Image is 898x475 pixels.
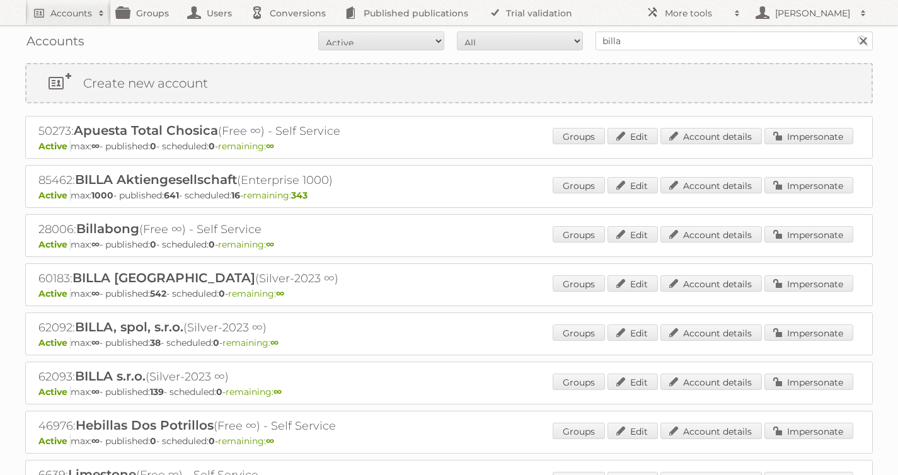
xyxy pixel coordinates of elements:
a: Edit [607,275,658,292]
span: BILLA Aktiengesellschaft [75,172,237,187]
a: Account details [660,423,762,439]
span: Active [38,337,71,348]
span: Active [38,435,71,447]
strong: ∞ [266,239,274,250]
span: remaining: [218,435,274,447]
h2: [PERSON_NAME] [772,7,854,20]
strong: ∞ [266,140,274,152]
strong: 139 [150,386,164,398]
strong: 542 [150,288,166,299]
strong: ∞ [266,435,274,447]
span: remaining: [222,337,279,348]
a: Groups [553,374,605,390]
a: Groups [553,128,605,144]
a: Account details [660,128,762,144]
a: Impersonate [764,324,853,341]
p: max: - published: - scheduled: - [38,337,860,348]
a: Edit [607,374,658,390]
a: Impersonate [764,128,853,144]
strong: 0 [219,288,225,299]
a: Impersonate [764,177,853,193]
span: Active [38,190,71,201]
h2: 60183: (Silver-2023 ∞) [38,270,480,287]
p: max: - published: - scheduled: - [38,435,860,447]
p: max: - published: - scheduled: - [38,386,860,398]
h2: 28006: (Free ∞) - Self Service [38,221,480,237]
span: remaining: [218,140,274,152]
input: Search [853,31,872,50]
span: BILLA, spol, s.r.o. [75,319,183,335]
a: Impersonate [764,374,853,390]
strong: ∞ [91,288,100,299]
strong: ∞ [91,337,100,348]
h2: Accounts [50,7,92,20]
p: max: - published: - scheduled: - [38,239,860,250]
h2: 62093: (Silver-2023 ∞) [38,369,480,385]
strong: 0 [213,337,219,348]
span: BILLA s.r.o. [75,369,146,384]
span: Active [38,140,71,152]
h2: 62092: (Silver-2023 ∞) [38,319,480,336]
a: Groups [553,275,605,292]
span: remaining: [226,386,282,398]
a: Edit [607,226,658,243]
strong: ∞ [91,239,100,250]
span: remaining: [218,239,274,250]
strong: 0 [209,435,215,447]
span: remaining: [243,190,308,201]
strong: ∞ [91,435,100,447]
span: Active [38,239,71,250]
span: Hebillas Dos Potrillos [76,418,214,433]
strong: 0 [150,435,156,447]
a: Edit [607,177,658,193]
strong: 0 [216,386,222,398]
strong: ∞ [276,288,284,299]
a: Groups [553,226,605,243]
a: Create new account [26,64,872,102]
span: Active [38,288,71,299]
h2: 46976: (Free ∞) - Self Service [38,418,480,434]
a: Impersonate [764,226,853,243]
h2: More tools [665,7,728,20]
p: max: - published: - scheduled: - [38,140,860,152]
span: remaining: [228,288,284,299]
strong: 38 [150,337,161,348]
a: Impersonate [764,275,853,292]
h2: 50273: (Free ∞) - Self Service [38,123,480,139]
a: Edit [607,128,658,144]
a: Groups [553,324,605,341]
span: Billabong [76,221,139,236]
strong: 0 [150,140,156,152]
strong: 641 [164,190,179,201]
a: Account details [660,324,762,341]
strong: ∞ [91,386,100,398]
a: Groups [553,177,605,193]
span: BILLA [GEOGRAPHIC_DATA] [72,270,255,285]
a: Account details [660,226,762,243]
h2: 85462: (Enterprise 1000) [38,172,480,188]
a: Impersonate [764,423,853,439]
strong: 0 [209,140,215,152]
p: max: - published: - scheduled: - [38,288,860,299]
strong: 0 [209,239,215,250]
strong: 343 [291,190,308,201]
strong: 1000 [91,190,113,201]
strong: ∞ [91,140,100,152]
span: Active [38,386,71,398]
strong: 16 [231,190,240,201]
strong: ∞ [273,386,282,398]
strong: ∞ [270,337,279,348]
a: Account details [660,275,762,292]
span: Apuesta Total Chosica [74,123,218,138]
strong: 0 [150,239,156,250]
a: Groups [553,423,605,439]
p: max: - published: - scheduled: - [38,190,860,201]
a: Account details [660,177,762,193]
a: Account details [660,374,762,390]
a: Edit [607,324,658,341]
a: Edit [607,423,658,439]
